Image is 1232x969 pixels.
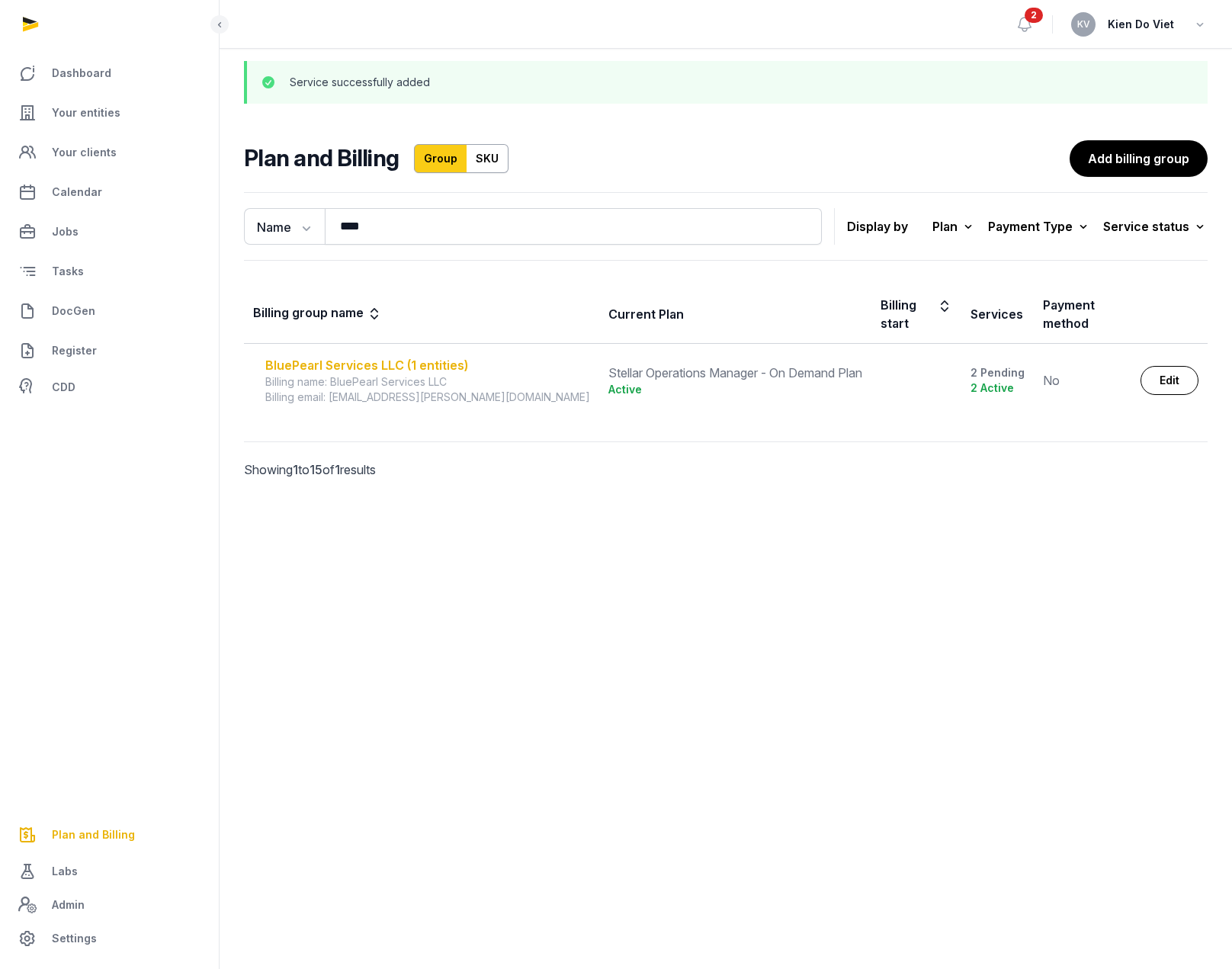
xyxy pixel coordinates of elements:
[52,183,102,201] span: Calendar
[1077,20,1090,29] span: KV
[52,302,95,320] span: DocGen
[52,378,75,396] span: CDD
[1043,371,1122,390] div: No
[265,374,590,390] div: Billing name: BluePearl Services LLC
[52,862,78,881] span: Labs
[881,296,952,332] div: Billing start
[12,853,207,890] a: Labs
[265,356,590,374] div: BluePearl Services LLC (1 entities)
[971,365,1025,380] div: 2 Pending
[1043,296,1122,332] div: Payment method
[12,55,207,91] a: Dashboard
[52,929,97,948] span: Settings
[244,208,325,245] button: Name
[52,223,79,241] span: Jobs
[12,213,207,250] a: Jobs
[12,332,207,369] a: Register
[12,372,207,403] a: CDD
[1025,8,1043,23] span: 2
[52,826,135,844] span: Plan and Billing
[12,293,207,329] a: DocGen
[310,462,322,477] span: 15
[608,382,862,397] div: Active
[290,75,430,90] p: Service successfully added
[52,64,111,82] span: Dashboard
[608,364,862,382] div: Stellar Operations Manager - On Demand Plan
[253,303,382,325] div: Billing group name
[265,390,590,405] div: Billing email: [EMAIL_ADDRESS][PERSON_NAME][DOMAIN_NAME]
[971,380,1025,396] div: 2 Active
[12,95,207,131] a: Your entities
[1103,216,1208,237] div: Service status
[12,253,207,290] a: Tasks
[847,214,908,239] p: Display by
[12,890,207,920] a: Admin
[52,262,84,281] span: Tasks
[1141,366,1198,395] a: Edit
[1070,140,1208,177] a: Add billing group
[414,144,467,173] a: Group
[12,134,207,171] a: Your clients
[52,143,117,162] span: Your clients
[293,462,298,477] span: 1
[608,305,684,323] div: Current Plan
[244,442,467,497] p: Showing to of results
[12,174,207,210] a: Calendar
[988,216,1091,237] div: Payment Type
[52,896,85,914] span: Admin
[932,216,976,237] div: Plan
[971,305,1023,323] div: Services
[335,462,340,477] span: 1
[467,144,509,173] a: SKU
[12,920,207,957] a: Settings
[52,104,120,122] span: Your entities
[52,342,97,360] span: Register
[1071,12,1096,37] button: KV
[12,817,207,853] a: Plan and Billing
[244,144,399,173] h2: Plan and Billing
[1108,15,1174,34] span: Kien Do Viet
